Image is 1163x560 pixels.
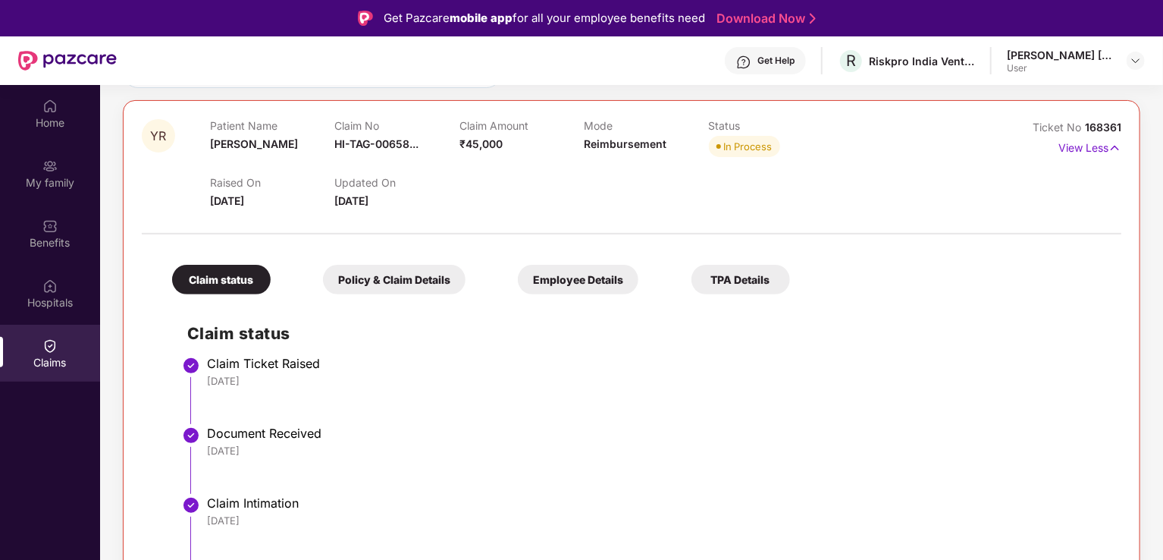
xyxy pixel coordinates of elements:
[716,11,811,27] a: Download Now
[846,52,856,70] span: R
[1108,140,1121,156] img: svg+xml;base64,PHN2ZyB4bWxucz0iaHR0cDovL3d3dy53My5vcmcvMjAwMC9zdmciIHdpZHRoPSIxNyIgaGVpZ2h0PSIxNy...
[210,194,244,207] span: [DATE]
[459,137,503,150] span: ₹45,000
[207,426,1106,441] div: Document Received
[584,137,666,150] span: Reimbursement
[358,11,373,26] img: Logo
[42,338,58,354] img: svg+xml;base64,PHN2ZyBpZD0iQ2xhaW0iIHhtbG5zPSJodHRwOi8vd3d3LnczLm9yZy8yMDAwL3N2ZyIgd2lkdGg9IjIwIi...
[691,265,790,294] div: TPA Details
[334,176,459,189] p: Updated On
[207,496,1106,511] div: Claim Intimation
[210,119,334,132] p: Patient Name
[709,119,833,132] p: Status
[207,356,1106,371] div: Claim Ticket Raised
[757,55,795,67] div: Get Help
[207,444,1106,458] div: [DATE]
[172,265,271,294] div: Claim status
[1007,48,1113,62] div: [PERSON_NAME] [PERSON_NAME]
[1130,55,1142,67] img: svg+xml;base64,PHN2ZyBpZD0iRHJvcGRvd24tMzJ4MzIiIHhtbG5zPSJodHRwOi8vd3d3LnczLm9yZy8yMDAwL3N2ZyIgd2...
[334,119,459,132] p: Claim No
[736,55,751,70] img: svg+xml;base64,PHN2ZyBpZD0iSGVscC0zMngzMiIgeG1sbnM9Imh0dHA6Ly93d3cudzMub3JnLzIwMDAvc3ZnIiB3aWR0aD...
[450,11,513,25] strong: mobile app
[724,139,773,154] div: In Process
[869,54,975,68] div: Riskpro India Ventures Private Limited
[1033,121,1085,134] span: Ticket No
[42,159,58,174] img: svg+xml;base64,PHN2ZyB3aWR0aD0iMjAiIGhlaWdodD0iMjAiIHZpZXdCb3g9IjAgMCAyMCAyMCIgZmlsbD0ibm9uZSIgeG...
[42,219,58,234] img: svg+xml;base64,PHN2ZyBpZD0iQmVuZWZpdHMiIHhtbG5zPSJodHRwOi8vd3d3LnczLm9yZy8yMDAwL3N2ZyIgd2lkdGg9Ij...
[459,119,584,132] p: Claim Amount
[182,357,200,375] img: svg+xml;base64,PHN2ZyBpZD0iU3RlcC1Eb25lLTMyeDMyIiB4bWxucz0iaHR0cDovL3d3dy53My5vcmcvMjAwMC9zdmciIH...
[42,99,58,114] img: svg+xml;base64,PHN2ZyBpZD0iSG9tZSIgeG1sbnM9Imh0dHA6Ly93d3cudzMub3JnLzIwMDAvc3ZnIiB3aWR0aD0iMjAiIG...
[334,137,418,150] span: HI-TAG-00658...
[1007,62,1113,74] div: User
[1058,136,1121,156] p: View Less
[182,496,200,514] img: svg+xml;base64,PHN2ZyBpZD0iU3RlcC1Eb25lLTMyeDMyIiB4bWxucz0iaHR0cDovL3d3dy53My5vcmcvMjAwMC9zdmciIH...
[584,119,708,132] p: Mode
[187,321,1106,346] h2: Claim status
[210,137,298,150] span: [PERSON_NAME]
[810,11,816,27] img: Stroke
[210,176,334,189] p: Raised On
[384,9,705,27] div: Get Pazcare for all your employee benefits need
[182,426,200,445] img: svg+xml;base64,PHN2ZyBpZD0iU3RlcC1Eb25lLTMyeDMyIiB4bWxucz0iaHR0cDovL3d3dy53My5vcmcvMjAwMC9zdmciIH...
[42,278,58,294] img: svg+xml;base64,PHN2ZyBpZD0iSG9zcGl0YWxzIiB4bWxucz0iaHR0cDovL3d3dy53My5vcmcvMjAwMC9zdmciIHdpZHRoPS...
[18,51,117,71] img: New Pazcare Logo
[323,265,466,294] div: Policy & Claim Details
[207,374,1106,388] div: [DATE]
[1085,121,1121,134] span: 168361
[207,514,1106,527] div: [DATE]
[518,265,638,294] div: Employee Details
[151,130,167,143] span: YR
[334,194,368,207] span: [DATE]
